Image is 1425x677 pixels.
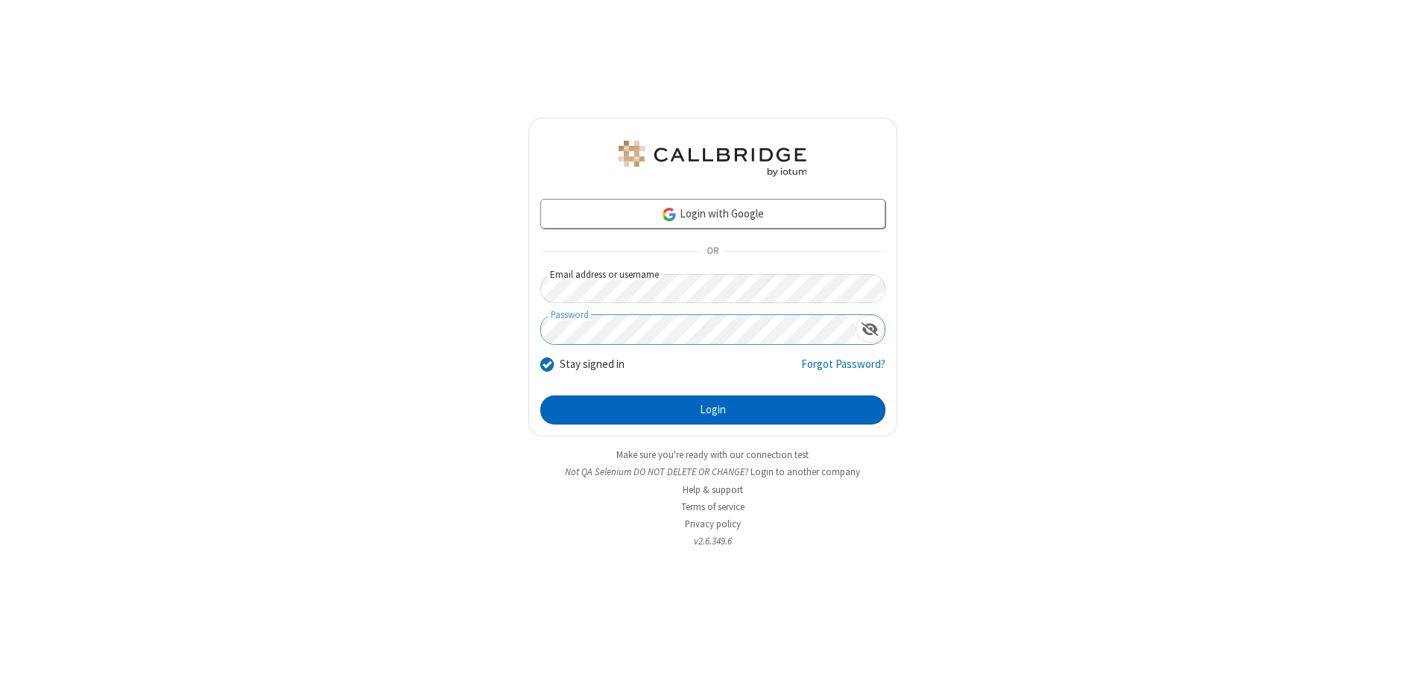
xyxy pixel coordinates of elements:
button: Login [540,395,885,425]
span: OR [701,241,724,262]
a: Privacy policy [685,518,741,530]
input: Password [541,315,856,344]
a: Make sure you're ready with our connection test [616,448,809,461]
img: google-icon.png [661,206,677,223]
a: Terms of service [681,500,745,513]
label: Stay signed in [560,356,625,373]
button: Login to another company [751,465,860,479]
div: Show password [856,315,885,343]
li: Not QA Selenium DO NOT DELETE OR CHANGE? [528,465,897,479]
a: Forgot Password? [801,356,885,384]
a: Help & support [683,483,743,496]
input: Email address or username [540,274,885,303]
a: Login with Google [540,199,885,229]
li: v2.6.349.6 [528,534,897,548]
img: QA Selenium DO NOT DELETE OR CHANGE [616,141,809,177]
